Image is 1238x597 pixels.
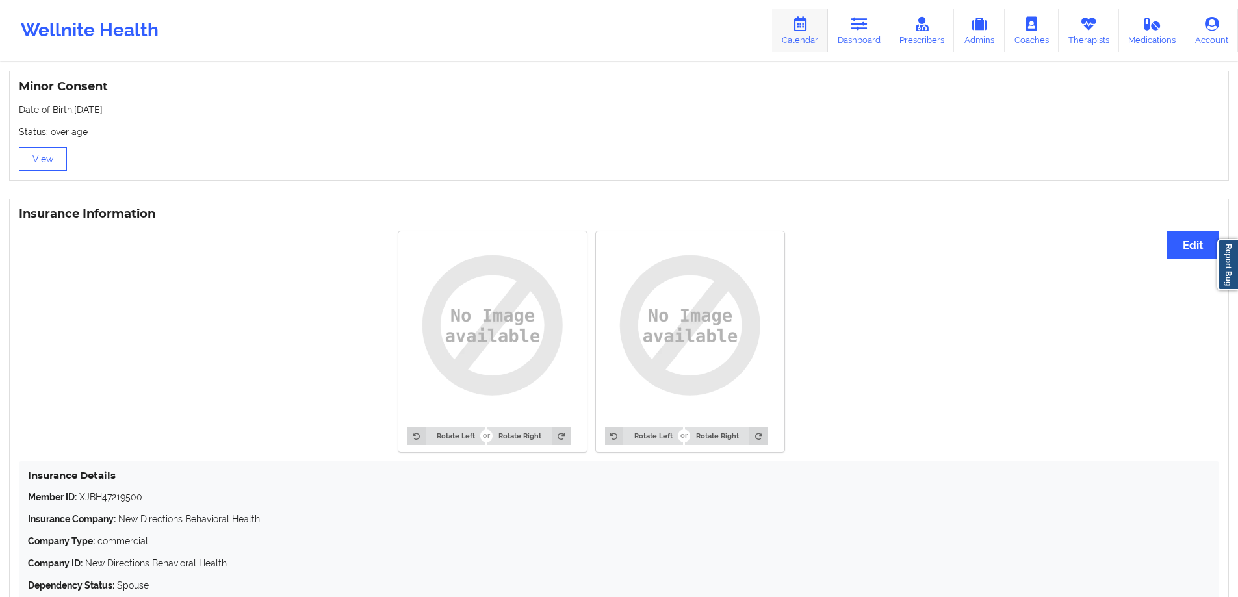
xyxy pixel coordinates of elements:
[19,147,67,171] button: View
[1005,9,1059,52] a: Coaches
[828,9,890,52] a: Dashboard
[28,579,1210,592] p: Spouse
[28,558,83,568] strong: Company ID:
[28,557,1210,570] p: New Directions Behavioral Health
[772,9,828,52] a: Calendar
[1059,9,1119,52] a: Therapists
[28,513,1210,526] p: New Directions Behavioral Health
[28,469,1210,481] h4: Insurance Details
[685,427,767,445] button: Rotate Right
[407,427,485,445] button: Rotate Left
[28,536,95,546] strong: Company Type:
[1217,239,1238,290] a: Report Bug
[1185,9,1238,52] a: Account
[19,125,1219,138] p: Status: over age
[19,207,1219,222] h3: Insurance Information
[487,427,570,445] button: Rotate Right
[605,427,683,445] button: Rotate Left
[890,9,955,52] a: Prescribers
[28,490,1210,503] p: XJBH47219500
[954,9,1005,52] a: Admins
[19,103,1219,116] p: Date of Birth: [DATE]
[19,79,1219,94] h3: Minor Consent
[28,535,1210,548] p: commercial
[1119,9,1186,52] a: Medications
[28,514,116,524] strong: Insurance Company:
[605,240,775,411] img: uy8AAAAYdEVYdFRodW1iOjpJbWFnZTo6SGVpZ2h0ADUxMo+NU4EAAAAXdEVYdFRodW1iOjpJbWFnZTo6V2lkdGgANTEyHHwD3...
[28,580,114,591] strong: Dependency Status:
[1167,231,1219,259] button: Edit
[28,492,77,502] strong: Member ID:
[407,240,578,411] img: uy8AAAAYdEVYdFRodW1iOjpJbWFnZTo6SGVpZ2h0ADUxMo+NU4EAAAAXdEVYdFRodW1iOjpJbWFnZTo6V2lkdGgANTEyHHwD3...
